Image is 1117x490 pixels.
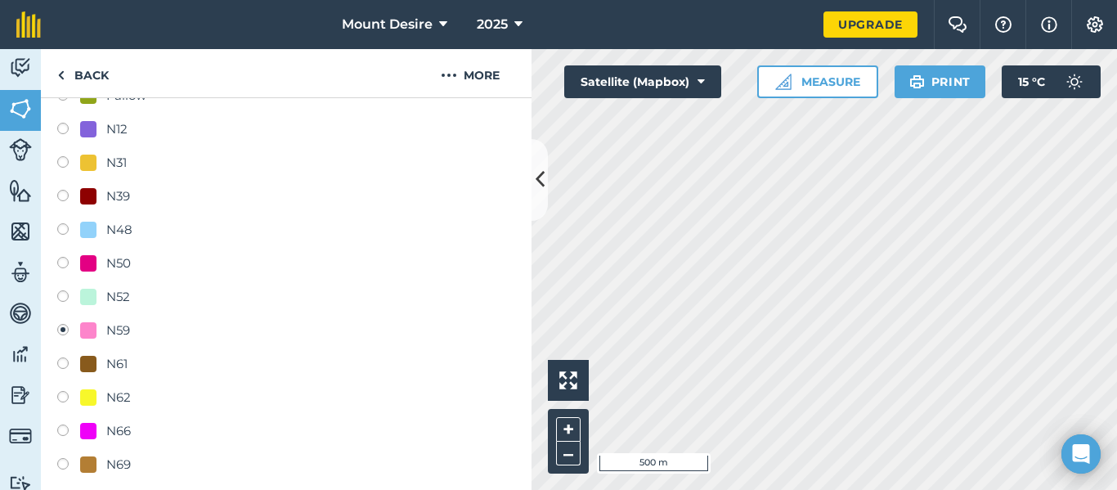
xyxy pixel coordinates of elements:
img: svg+xml;base64,PHN2ZyB4bWxucz0iaHR0cDovL3d3dy53My5vcmcvMjAwMC9zdmciIHdpZHRoPSIxOSIgaGVpZ2h0PSIyNC... [909,72,925,92]
img: fieldmargin Logo [16,11,41,38]
button: 15 °C [1002,65,1101,98]
img: Ruler icon [775,74,792,90]
img: svg+xml;base64,PD94bWwgdmVyc2lvbj0iMS4wIiBlbmNvZGluZz0idXRmLTgiPz4KPCEtLSBHZW5lcmF0b3I6IEFkb2JlIE... [9,56,32,80]
img: A cog icon [1085,16,1105,33]
div: N69 [106,455,131,474]
img: A question mark icon [994,16,1013,33]
img: svg+xml;base64,PD94bWwgdmVyc2lvbj0iMS4wIiBlbmNvZGluZz0idXRmLTgiPz4KPCEtLSBHZW5lcmF0b3I6IEFkb2JlIE... [9,425,32,447]
button: Satellite (Mapbox) [564,65,721,98]
span: 2025 [477,15,508,34]
img: svg+xml;base64,PHN2ZyB4bWxucz0iaHR0cDovL3d3dy53My5vcmcvMjAwMC9zdmciIHdpZHRoPSI5IiBoZWlnaHQ9IjI0Ii... [57,65,65,85]
span: 15 ° C [1018,65,1045,98]
button: Measure [757,65,878,98]
button: + [556,417,581,442]
img: svg+xml;base64,PHN2ZyB4bWxucz0iaHR0cDovL3d3dy53My5vcmcvMjAwMC9zdmciIHdpZHRoPSI1NiIgaGVpZ2h0PSI2MC... [9,97,32,121]
img: svg+xml;base64,PD94bWwgdmVyc2lvbj0iMS4wIiBlbmNvZGluZz0idXRmLTgiPz4KPCEtLSBHZW5lcmF0b3I6IEFkb2JlIE... [9,342,32,366]
img: svg+xml;base64,PHN2ZyB4bWxucz0iaHR0cDovL3d3dy53My5vcmcvMjAwMC9zdmciIHdpZHRoPSI1NiIgaGVpZ2h0PSI2MC... [9,219,32,244]
div: N62 [106,388,131,407]
div: N39 [106,187,130,206]
div: N48 [106,220,132,240]
div: N66 [106,421,131,441]
div: N52 [106,287,130,307]
button: More [409,49,532,97]
a: Back [41,49,125,97]
img: svg+xml;base64,PD94bWwgdmVyc2lvbj0iMS4wIiBlbmNvZGluZz0idXRmLTgiPz4KPCEtLSBHZW5lcmF0b3I6IEFkb2JlIE... [9,301,32,326]
div: N31 [106,153,127,173]
span: Mount Desire [342,15,433,34]
a: Upgrade [823,11,917,38]
img: svg+xml;base64,PD94bWwgdmVyc2lvbj0iMS4wIiBlbmNvZGluZz0idXRmLTgiPz4KPCEtLSBHZW5lcmF0b3I6IEFkb2JlIE... [9,383,32,407]
div: N59 [106,321,130,340]
button: Print [895,65,986,98]
img: Four arrows, one pointing top left, one top right, one bottom right and the last bottom left [559,371,577,389]
img: svg+xml;base64,PHN2ZyB4bWxucz0iaHR0cDovL3d3dy53My5vcmcvMjAwMC9zdmciIHdpZHRoPSIxNyIgaGVpZ2h0PSIxNy... [1041,15,1057,34]
div: N50 [106,254,131,273]
img: svg+xml;base64,PHN2ZyB4bWxucz0iaHR0cDovL3d3dy53My5vcmcvMjAwMC9zdmciIHdpZHRoPSIyMCIgaGVpZ2h0PSIyNC... [441,65,457,85]
img: svg+xml;base64,PD94bWwgdmVyc2lvbj0iMS4wIiBlbmNvZGluZz0idXRmLTgiPz4KPCEtLSBHZW5lcmF0b3I6IEFkb2JlIE... [9,138,32,161]
img: Two speech bubbles overlapping with the left bubble in the forefront [948,16,967,33]
img: svg+xml;base64,PD94bWwgdmVyc2lvbj0iMS4wIiBlbmNvZGluZz0idXRmLTgiPz4KPCEtLSBHZW5lcmF0b3I6IEFkb2JlIE... [9,260,32,285]
div: N61 [106,354,128,374]
img: svg+xml;base64,PD94bWwgdmVyc2lvbj0iMS4wIiBlbmNvZGluZz0idXRmLTgiPz4KPCEtLSBHZW5lcmF0b3I6IEFkb2JlIE... [1058,65,1091,98]
img: svg+xml;base64,PHN2ZyB4bWxucz0iaHR0cDovL3d3dy53My5vcmcvMjAwMC9zdmciIHdpZHRoPSI1NiIgaGVpZ2h0PSI2MC... [9,178,32,203]
div: Open Intercom Messenger [1061,434,1101,474]
div: N12 [106,119,128,139]
button: – [556,442,581,465]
